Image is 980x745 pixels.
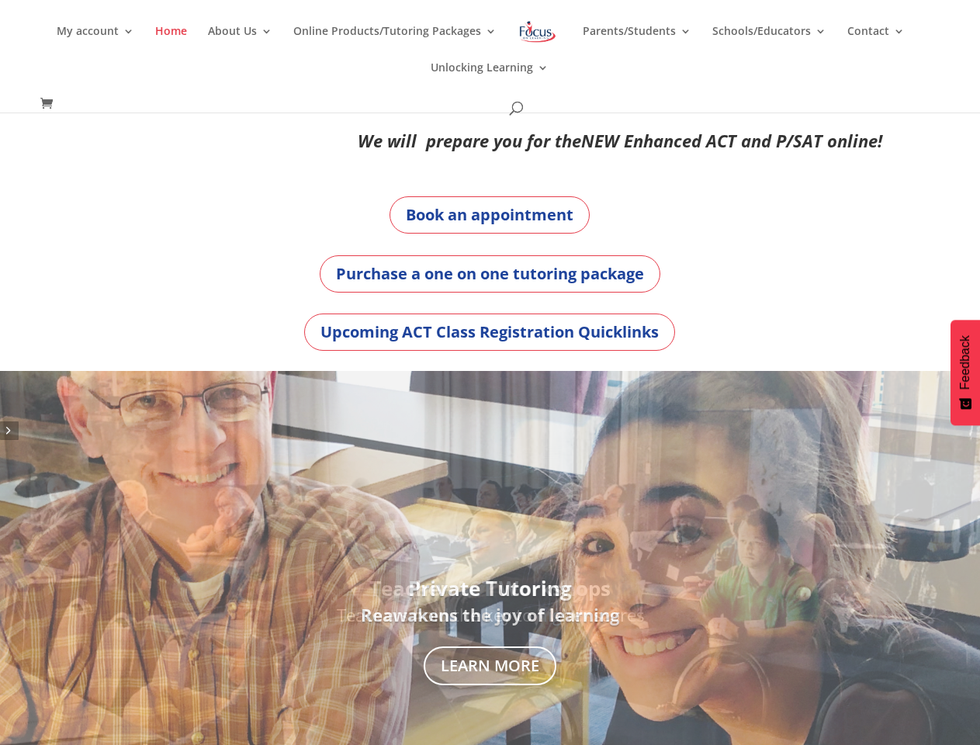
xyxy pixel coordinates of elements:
a: Book an appointment [390,196,590,234]
a: Parents/Students [583,26,691,62]
a: Contact [847,26,905,62]
a: My account [57,26,134,62]
a: Home [155,26,187,62]
em: NEW Enhanced ACT and P/SAT online! [581,129,882,152]
a: About Us [208,26,272,62]
button: Feedback - Show survey [951,320,980,425]
img: Focus on Learning [518,18,558,46]
a: Unlocking Learning [431,62,549,99]
a: Online Products/Tutoring Packages [293,26,497,62]
strong: Private Tutoring [408,574,572,602]
a: Upcoming ACT Class Registration Quicklinks [304,314,675,351]
em: We will prepare you for the [358,129,581,152]
a: Purchase a one on one tutoring package [320,255,660,293]
a: Schools/Educators [712,26,826,62]
b: Reawakens the joy of learning [361,603,619,626]
span: Feedback [958,335,972,390]
a: Learn More [424,646,556,685]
